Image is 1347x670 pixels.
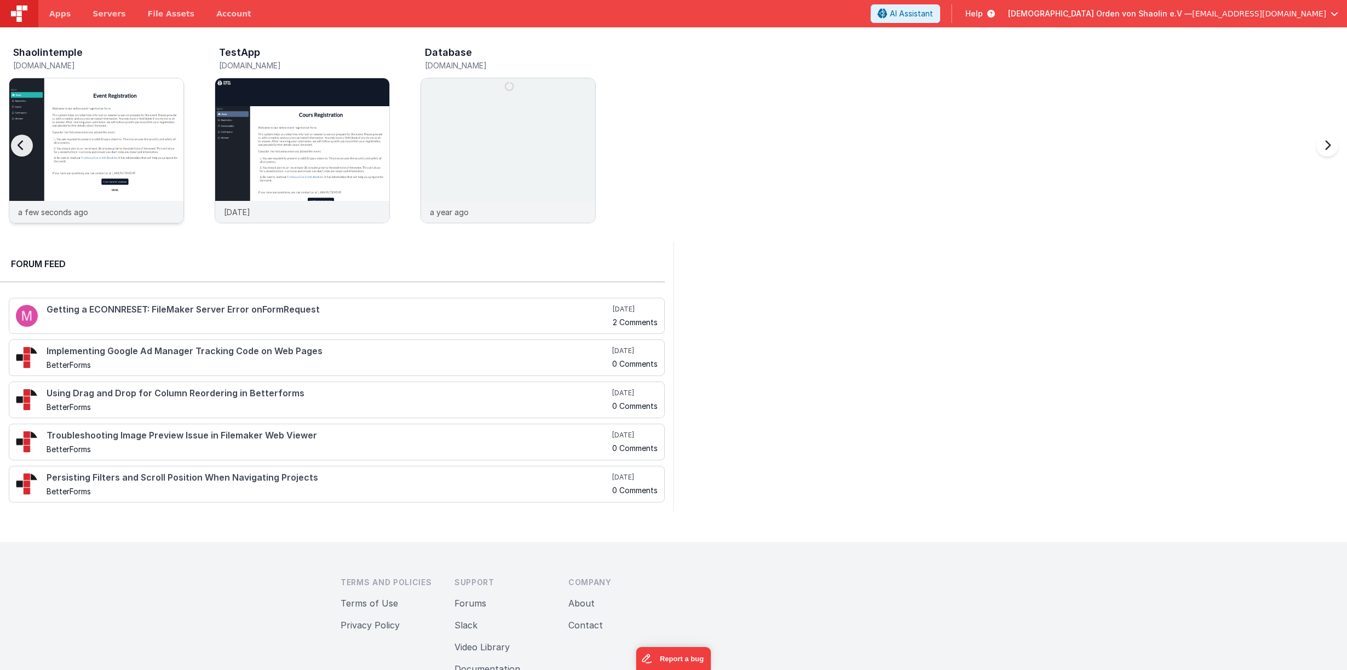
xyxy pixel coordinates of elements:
[341,620,400,631] a: Privacy Policy
[1192,8,1326,19] span: [EMAIL_ADDRESS][DOMAIN_NAME]
[454,577,551,588] h3: Support
[93,8,125,19] span: Servers
[219,61,390,70] h5: [DOMAIN_NAME]
[49,8,71,19] span: Apps
[9,424,665,460] a: Troubleshooting Image Preview Issue in Filemaker Web Viewer BetterForms [DATE] 0 Comments
[47,346,610,356] h4: Implementing Google Ad Manager Tracking Code on Web Pages
[871,4,940,23] button: AI Assistant
[9,382,665,418] a: Using Drag and Drop for Column Reordering in Betterforms BetterForms [DATE] 0 Comments
[612,444,658,452] h5: 0 Comments
[148,8,195,19] span: File Assets
[612,402,658,410] h5: 0 Comments
[47,473,610,483] h4: Persisting Filters and Scroll Position When Navigating Projects
[224,206,250,218] p: [DATE]
[11,257,654,270] h2: Forum Feed
[47,361,610,369] h5: BetterForms
[16,305,38,327] img: 100.png
[965,8,983,19] span: Help
[47,431,610,441] h4: Troubleshooting Image Preview Issue in Filemaker Web Viewer
[890,8,933,19] span: AI Assistant
[454,620,477,631] a: Slack
[568,577,665,588] h3: Company
[568,598,595,609] a: About
[612,389,658,397] h5: [DATE]
[13,47,83,58] h3: Shaolintemple
[454,597,486,610] button: Forums
[47,445,610,453] h5: BetterForms
[13,61,184,70] h5: [DOMAIN_NAME]
[612,486,658,494] h5: 0 Comments
[341,598,398,609] a: Terms of Use
[341,577,437,588] h3: Terms and Policies
[430,206,469,218] p: a year ago
[9,339,665,376] a: Implementing Google Ad Manager Tracking Code on Web Pages BetterForms [DATE] 0 Comments
[47,403,610,411] h5: BetterForms
[16,389,38,411] img: 295_2.png
[568,597,595,610] button: About
[16,431,38,453] img: 295_2.png
[219,47,260,58] h3: TestApp
[1008,8,1338,19] button: [DEMOGRAPHIC_DATA] Orden von Shaolin e.V — [EMAIL_ADDRESS][DOMAIN_NAME]
[1008,8,1192,19] span: [DEMOGRAPHIC_DATA] Orden von Shaolin e.V —
[425,61,596,70] h5: [DOMAIN_NAME]
[9,466,665,503] a: Persisting Filters and Scroll Position When Navigating Projects BetterForms [DATE] 0 Comments
[636,647,711,670] iframe: Marker.io feedback button
[454,619,477,632] button: Slack
[47,305,611,315] h4: Getting a ECONNRESET: FileMaker Server Error onFormRequest
[612,473,658,482] h5: [DATE]
[612,346,658,355] h5: [DATE]
[16,473,38,495] img: 295_2.png
[612,360,658,368] h5: 0 Comments
[47,487,610,495] h5: BetterForms
[568,619,603,632] button: Contact
[425,47,472,58] h3: Database
[613,305,658,314] h5: [DATE]
[454,640,510,654] button: Video Library
[47,389,610,398] h4: Using Drag and Drop for Column Reordering in Betterforms
[9,298,665,334] a: Getting a ECONNRESET: FileMaker Server Error onFormRequest [DATE] 2 Comments
[16,346,38,368] img: 295_2.png
[613,318,658,326] h5: 2 Comments
[612,431,658,440] h5: [DATE]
